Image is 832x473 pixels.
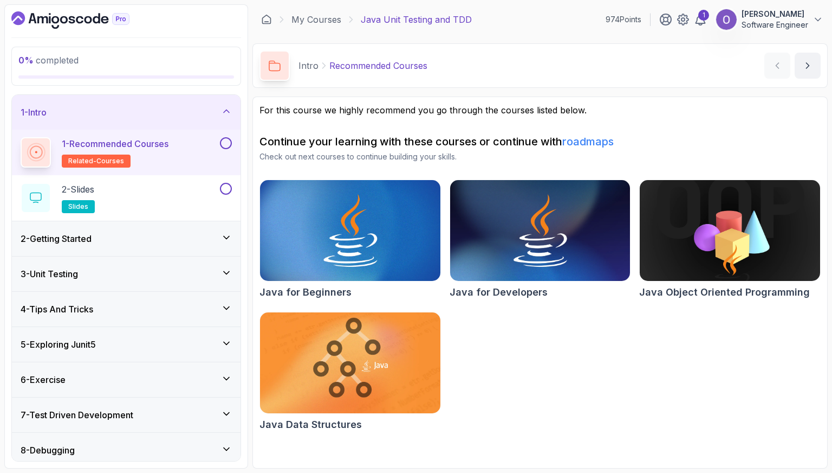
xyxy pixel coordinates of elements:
p: [PERSON_NAME] [742,9,808,20]
p: 1 - Recommended Courses [62,137,168,150]
p: Java Unit Testing and TDD [361,13,472,26]
h3: 5 - Exploring Junit5 [21,338,96,351]
img: Java for Developers card [450,180,630,281]
p: 2 - Slides [62,183,94,196]
h2: Java for Developers [450,285,548,300]
h3: 6 - Exercise [21,373,66,386]
a: Java for Developers cardJava for Developers [450,180,631,300]
a: My Courses [291,13,341,26]
h3: 8 - Debugging [21,444,75,457]
h3: 4 - Tips And Tricks [21,303,93,316]
h2: Continue your learning with these courses or continue with [259,134,821,149]
a: 1 [694,13,707,26]
img: Java Data Structures card [260,312,440,413]
button: 3-Unit Testing [12,257,240,291]
button: 2-Getting Started [12,221,240,256]
span: completed [18,55,79,66]
a: Java Object Oriented Programming cardJava Object Oriented Programming [639,180,821,300]
a: roadmaps [562,135,614,148]
h3: 2 - Getting Started [21,232,92,245]
button: 2-Slidesslides [21,183,232,213]
p: For this course we highly recommend you go through the courses listed below. [259,104,821,117]
p: Recommended Courses [329,59,427,72]
button: 5-Exploring Junit5 [12,327,240,362]
h3: 7 - Test Driven Development [21,408,133,421]
h3: 1 - Intro [21,106,47,119]
p: Check out next courses to continue building your skills. [259,151,821,162]
img: Java Object Oriented Programming card [640,180,820,281]
button: user profile image[PERSON_NAME]Software Engineer [716,9,823,30]
a: Java Data Structures cardJava Data Structures [259,312,441,432]
p: Intro [298,59,318,72]
p: Software Engineer [742,20,808,30]
a: Dashboard [261,14,272,25]
h2: Java Object Oriented Programming [639,285,810,300]
h2: Java for Beginners [259,285,352,300]
div: 1 [698,10,709,21]
button: 7-Test Driven Development [12,398,240,432]
button: 4-Tips And Tricks [12,292,240,327]
span: slides [68,202,88,211]
button: next content [795,53,821,79]
button: 6-Exercise [12,362,240,397]
button: 1-Intro [12,95,240,130]
h3: 3 - Unit Testing [21,267,78,280]
button: 1-Recommended Coursesrelated-courses [21,137,232,168]
a: Dashboard [11,11,154,29]
p: 974 Points [606,14,641,25]
button: 8-Debugging [12,433,240,468]
img: Java for Beginners card [260,180,440,281]
img: user profile image [716,9,737,30]
span: related-courses [68,157,124,165]
button: previous content [764,53,790,79]
a: Java for Beginners cardJava for Beginners [259,180,441,300]
span: 0 % [18,55,34,66]
h2: Java Data Structures [259,417,362,432]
